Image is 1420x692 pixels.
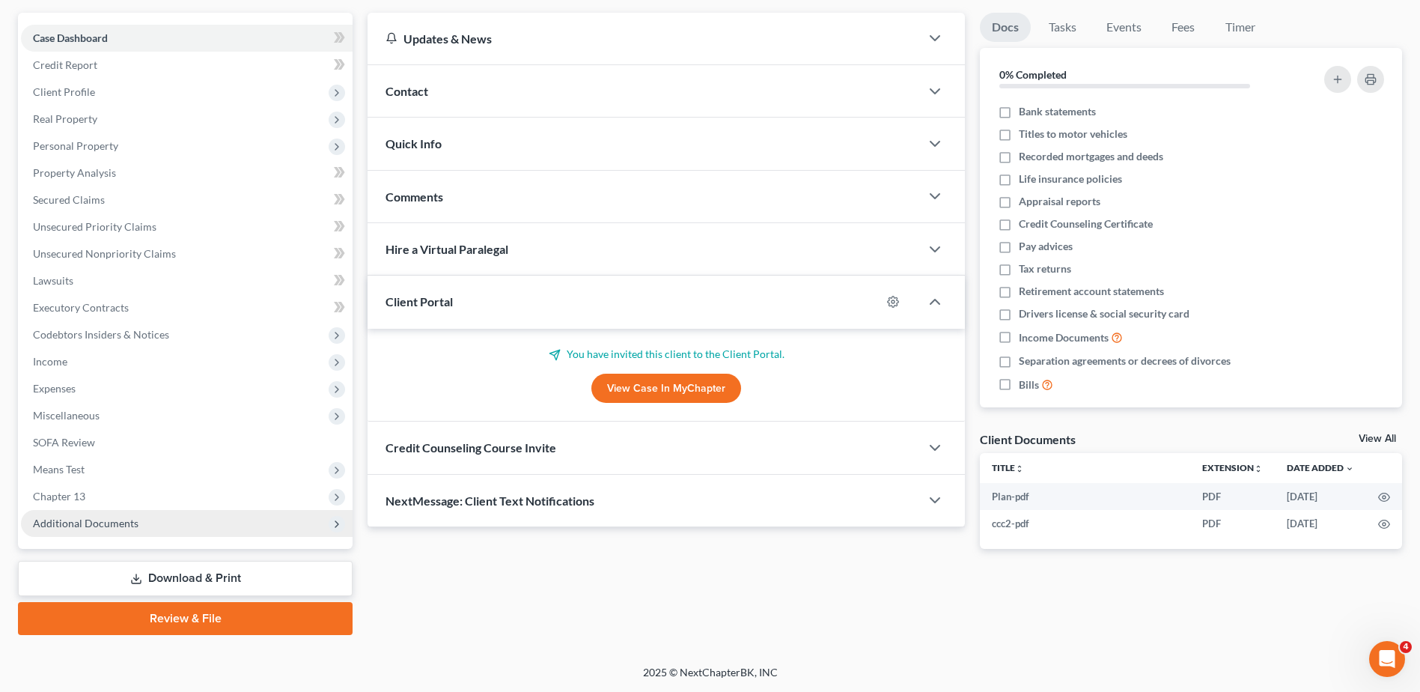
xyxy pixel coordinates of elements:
span: Unsecured Priority Claims [33,220,156,233]
span: Appraisal reports [1019,194,1100,209]
a: Unsecured Priority Claims [21,213,353,240]
span: Tax returns [1019,261,1071,276]
span: Hire a Virtual Paralegal [386,242,508,256]
a: Events [1094,13,1154,42]
span: Property Analysis [33,166,116,179]
div: Updates & News [386,31,902,46]
a: Executory Contracts [21,294,353,321]
i: expand_more [1345,464,1354,473]
span: Quick Info [386,136,442,151]
i: unfold_more [1015,464,1024,473]
i: unfold_more [1254,464,1263,473]
a: Lawsuits [21,267,353,294]
span: SOFA Review [33,436,95,449]
span: Case Dashboard [33,31,108,44]
span: Separation agreements or decrees of divorces [1019,353,1231,368]
p: You have invited this client to the Client Portal. [386,347,947,362]
a: Titleunfold_more [992,462,1024,473]
a: Secured Claims [21,186,353,213]
span: Unsecured Nonpriority Claims [33,247,176,260]
span: Codebtors Insiders & Notices [33,328,169,341]
span: Credit Report [33,58,97,71]
span: Life insurance policies [1019,172,1122,186]
td: ccc2-pdf [980,510,1190,537]
span: 4 [1400,641,1412,653]
strong: 0% Completed [999,68,1067,81]
span: Personal Property [33,139,118,152]
a: View Case in MyChapter [591,374,741,404]
span: Credit Counseling Certificate [1019,216,1153,231]
span: NextMessage: Client Text Notifications [386,494,594,508]
span: Additional Documents [33,517,138,529]
span: Comments [386,189,443,204]
span: Contact [386,84,428,98]
span: Bank statements [1019,104,1096,119]
span: Client Portal [386,294,453,309]
span: Expenses [33,382,76,395]
a: Docs [980,13,1031,42]
a: Fees [1160,13,1207,42]
a: Unsecured Nonpriority Claims [21,240,353,267]
td: Plan-pdf [980,483,1190,510]
a: Timer [1213,13,1267,42]
span: Executory Contracts [33,301,129,314]
a: View All [1359,434,1396,444]
span: Income [33,355,67,368]
span: Chapter 13 [33,490,85,503]
span: Income Documents [1019,330,1109,345]
a: Date Added expand_more [1287,462,1354,473]
td: [DATE] [1275,510,1366,537]
a: Download & Print [18,561,353,596]
span: Client Profile [33,85,95,98]
span: Retirement account statements [1019,284,1164,299]
span: Bills [1019,377,1039,392]
a: Tasks [1037,13,1088,42]
iframe: Intercom live chat [1369,641,1405,677]
span: Means Test [33,463,85,476]
a: Extensionunfold_more [1202,462,1263,473]
span: Drivers license & social security card [1019,306,1189,321]
a: Review & File [18,602,353,635]
div: 2025 © NextChapterBK, INC [284,665,1137,692]
div: Client Documents [980,431,1076,447]
span: Lawsuits [33,274,73,287]
a: Credit Report [21,52,353,79]
span: Pay advices [1019,239,1073,254]
span: Miscellaneous [33,409,100,422]
a: Property Analysis [21,160,353,186]
a: SOFA Review [21,429,353,456]
td: PDF [1190,510,1275,537]
span: Real Property [33,112,97,125]
td: [DATE] [1275,483,1366,510]
span: Recorded mortgages and deeds [1019,149,1163,164]
span: Secured Claims [33,193,105,206]
span: Credit Counseling Course Invite [386,440,556,455]
td: PDF [1190,483,1275,510]
span: Titles to motor vehicles [1019,127,1127,142]
a: Case Dashboard [21,25,353,52]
